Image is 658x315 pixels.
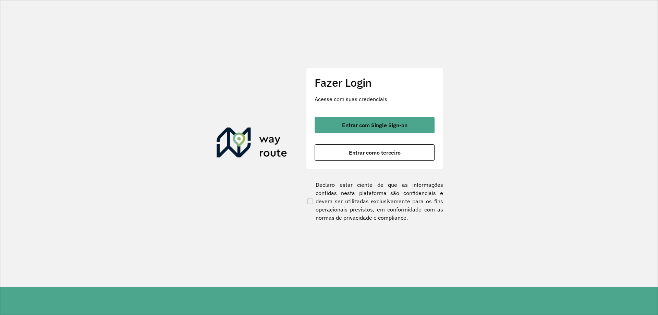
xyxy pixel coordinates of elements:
span: Entrar com Single Sign-on [342,122,407,128]
button: button [315,117,435,133]
button: button [315,144,435,161]
p: Acesse com suas credenciais [315,95,435,103]
img: Roteirizador AmbevTech [217,128,287,160]
span: Entrar como terceiro [349,150,401,155]
label: Declaro estar ciente de que as informações contidas nesta plataforma são confidenciais e devem se... [306,181,443,222]
h2: Fazer Login [315,76,435,89]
